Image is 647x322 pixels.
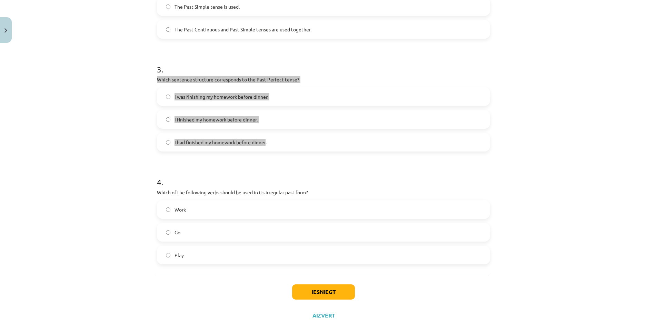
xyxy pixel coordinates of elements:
[175,206,186,213] span: Work
[310,312,337,319] button: Aizvērt
[166,4,170,9] input: The Past Simple tense is used.
[4,28,7,33] img: icon-close-lesson-0947bae3869378f0d4975bcd49f059093ad1ed9edebbc8119c70593378902aed.svg
[166,207,170,212] input: Work
[175,229,180,236] span: Go
[175,26,311,33] span: The Past Continuous and Past Simple tenses are used together.
[157,189,490,196] p: Which of the following verbs should be used in its irregular past form?
[166,253,170,257] input: Play
[166,117,170,122] input: I finished my homework before dinner.
[166,95,170,99] input: I was finishing my homework before dinner.
[175,3,240,10] span: The Past Simple tense is used.
[157,52,490,74] h1: 3 .
[175,139,267,146] span: I had finished my homework before dinner.
[292,284,355,300] button: Iesniegt
[157,165,490,187] h1: 4 .
[175,252,184,259] span: Play
[166,27,170,32] input: The Past Continuous and Past Simple tenses are used together.
[157,76,490,83] p: Which sentence structure corresponds to the Past Perfect tense?
[166,230,170,235] input: Go
[166,140,170,145] input: I had finished my homework before dinner.
[175,116,258,123] span: I finished my homework before dinner.
[175,93,268,100] span: I was finishing my homework before dinner.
